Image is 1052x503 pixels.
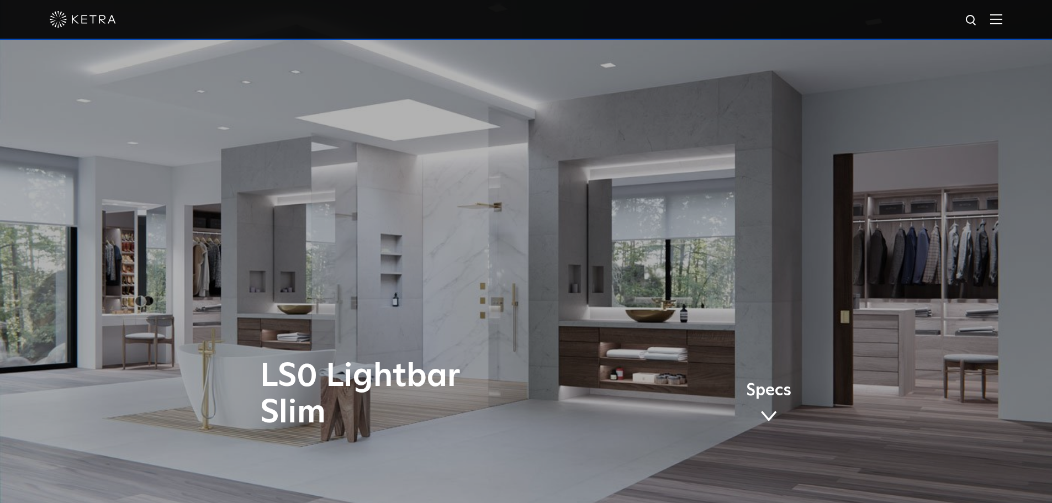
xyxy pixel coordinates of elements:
[260,358,572,431] h1: LS0 Lightbar Slim
[746,383,791,399] span: Specs
[990,14,1002,24] img: Hamburger%20Nav.svg
[50,11,116,28] img: ketra-logo-2019-white
[746,383,791,426] a: Specs
[965,14,979,28] img: search icon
